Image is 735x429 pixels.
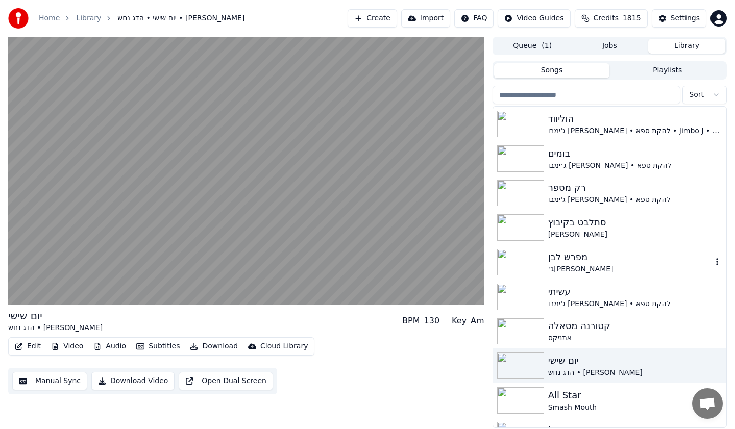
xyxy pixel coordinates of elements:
[575,9,648,28] button: Credits1815
[652,9,706,28] button: Settings
[454,9,494,28] button: FAQ
[260,341,308,351] div: Cloud Library
[594,13,619,23] span: Credits
[548,250,712,264] div: מפרש לבן
[39,13,60,23] a: Home
[692,388,723,419] div: Open chat
[11,339,45,354] button: Edit
[117,13,244,23] span: יום שישי • הדג נחש • [PERSON_NAME]
[571,39,648,54] button: Jobs
[348,9,397,28] button: Create
[548,181,722,195] div: רק מספר
[548,215,722,230] div: סתלבט בקיבוץ
[8,323,103,333] div: הדג נחש • [PERSON_NAME]
[12,372,87,390] button: Manual Sync
[548,333,722,343] div: אתניקס
[179,372,273,390] button: Open Dual Screen
[471,315,484,327] div: Am
[494,39,571,54] button: Queue
[494,63,610,78] button: Songs
[8,309,103,323] div: יום שישי
[498,9,570,28] button: Video Guides
[132,339,184,354] button: Subtitles
[548,112,722,126] div: הוליווד
[548,319,722,333] div: קטורנה מסאלה
[542,41,552,51] span: ( 1 )
[548,388,722,402] div: All Star
[91,372,175,390] button: Download Video
[548,146,722,161] div: בומים
[689,90,704,100] span: Sort
[548,299,722,309] div: ג'ימבו [PERSON_NAME] • להקת ספא
[452,315,467,327] div: Key
[548,402,722,413] div: Smash Mouth
[89,339,130,354] button: Audio
[186,339,242,354] button: Download
[548,368,722,378] div: הדג נחש • [PERSON_NAME]
[402,315,420,327] div: BPM
[648,39,725,54] button: Library
[76,13,101,23] a: Library
[548,126,722,136] div: ג'ימבו [PERSON_NAME] • להקת ספא • Jimbo J • Spa Band
[671,13,700,23] div: Settings
[623,13,641,23] span: 1815
[8,8,29,29] img: youka
[548,195,722,205] div: ג'ימבו [PERSON_NAME] • להקת ספא
[401,9,450,28] button: Import
[609,63,725,78] button: Playlists
[548,354,722,368] div: יום שישי
[548,161,722,171] div: ג׳ימבו [PERSON_NAME] • להקת ספא
[39,13,244,23] nav: breadcrumb
[424,315,440,327] div: 130
[47,339,87,354] button: Video
[548,264,712,274] div: ג׳[PERSON_NAME]
[548,230,722,240] div: [PERSON_NAME]
[548,285,722,299] div: עשיתי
